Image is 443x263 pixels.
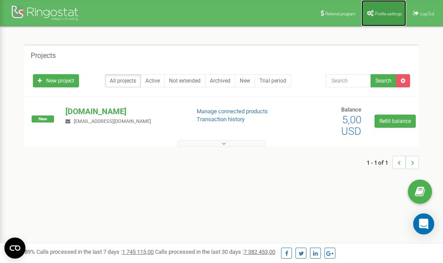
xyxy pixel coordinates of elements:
[105,74,141,87] a: All projects
[65,106,182,117] p: [DOMAIN_NAME]
[31,52,56,60] h5: Projects
[164,74,205,87] a: Not extended
[375,11,402,16] span: Profile settings
[244,249,275,255] u: 7 382 453,00
[375,115,416,128] a: Refill balance
[326,74,371,87] input: Search
[140,74,165,87] a: Active
[74,119,151,124] span: [EMAIL_ADDRESS][DOMAIN_NAME]
[205,74,235,87] a: Archived
[325,11,356,16] span: Referral program
[255,74,291,87] a: Trial period
[420,11,434,16] span: Log Out
[367,156,393,169] span: 1 - 1 of 1
[367,147,419,178] nav: ...
[197,116,245,122] a: Transaction history
[371,74,396,87] button: Search
[36,249,154,255] span: Calls processed in the last 7 days :
[235,74,255,87] a: New
[341,106,361,113] span: Balance
[155,249,275,255] span: Calls processed in the last 30 days :
[4,238,25,259] button: Open CMP widget
[413,213,434,234] div: Open Intercom Messenger
[197,108,268,115] a: Manage connected products
[33,74,79,87] a: New project
[122,249,154,255] u: 1 745 115,00
[32,115,54,122] span: New
[341,114,361,137] span: 5,00 USD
